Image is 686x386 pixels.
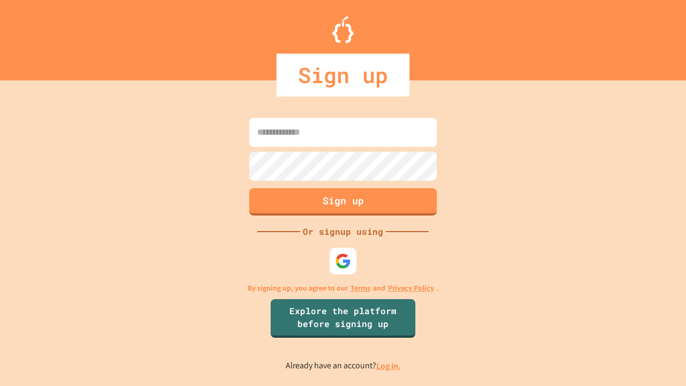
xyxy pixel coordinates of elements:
[300,225,386,238] div: Or signup using
[388,283,434,294] a: Privacy Policy
[249,188,437,216] button: Sign up
[332,16,354,43] img: Logo.svg
[335,253,351,269] img: google-icon.svg
[271,299,415,338] a: Explore the platform before signing up
[351,283,370,294] a: Terms
[286,359,401,373] p: Already have an account?
[376,360,401,372] a: Log in.
[248,283,439,294] p: By signing up, you agree to our and .
[277,54,409,96] div: Sign up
